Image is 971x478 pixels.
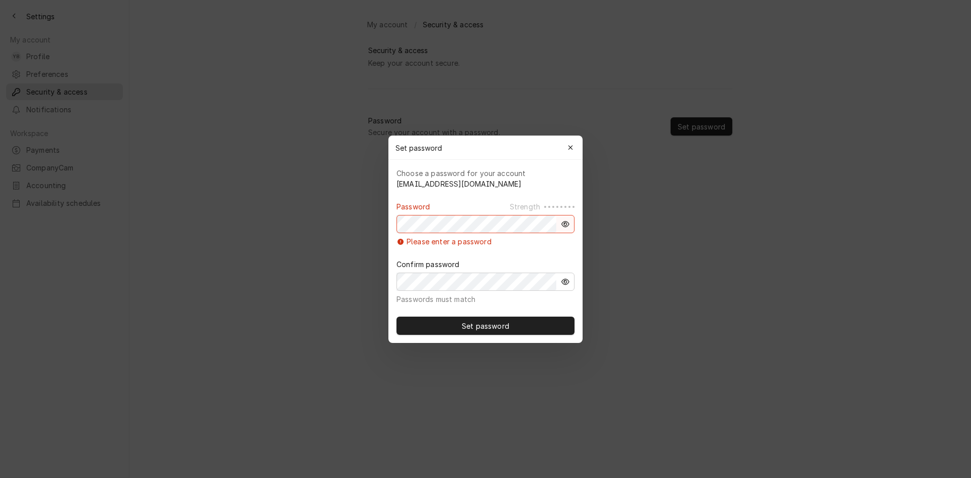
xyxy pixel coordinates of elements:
[388,160,583,197] span: Choose a password for your account
[460,320,511,331] span: Set password
[396,294,475,305] p: Passwords must match
[396,201,430,212] label: Password
[396,317,575,335] button: Set password
[510,201,540,212] div: Strength
[510,201,575,212] div: Strength
[396,259,460,270] label: Confirm password
[388,136,583,160] div: Set password
[407,236,492,247] p: Please enter a password
[396,179,521,189] span: [EMAIL_ADDRESS][DOMAIN_NAME]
